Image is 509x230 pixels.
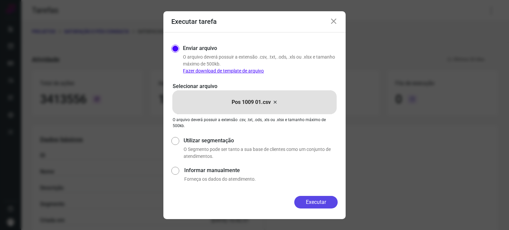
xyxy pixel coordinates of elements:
p: O arquivo deverá possuir a extensão .csv, .txt, .ods, .xls ou .xlsx e tamanho máximo de 500kb. [183,54,338,74]
p: O arquivo deverá possuir a extensão .csv, .txt, .ods, .xls ou .xlsx e tamanho máximo de 500kb. [173,117,336,129]
a: Fazer download de template de arquivo [183,68,264,73]
p: Pos 1009 01.csv [232,98,271,106]
label: Informar manualmente [184,166,338,174]
p: Forneça os dados do atendimento. [184,176,338,183]
label: Enviar arquivo [183,44,217,52]
label: Utilizar segmentação [184,137,338,145]
h3: Executar tarefa [171,18,217,25]
p: O Segmento pode ser tanto a sua base de clientes como um conjunto de atendimentos. [184,146,338,160]
button: Executar [294,196,338,208]
p: Selecionar arquivo [173,82,336,90]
